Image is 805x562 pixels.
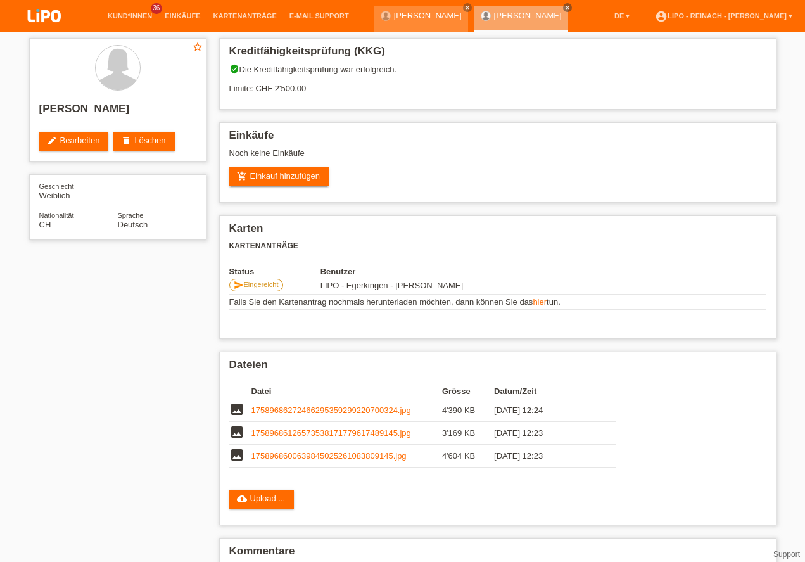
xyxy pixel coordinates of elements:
[229,148,766,167] div: Noch keine Einkäufe
[533,297,547,307] a: hier
[251,428,411,438] a: 17589686126573538171779617489145.jpg
[13,26,76,35] a: LIPO pay
[121,136,131,146] i: delete
[113,132,174,151] a: deleteLöschen
[320,281,463,290] span: 27.09.2025
[151,3,162,14] span: 36
[283,12,355,20] a: E-Mail Support
[39,103,196,122] h2: [PERSON_NAME]
[494,384,598,399] th: Datum/Zeit
[608,12,636,20] a: DE ▾
[229,447,244,463] i: image
[463,3,472,12] a: close
[251,406,411,415] a: 17589686272466295359299220700324.jpg
[39,212,74,219] span: Nationalität
[244,281,279,288] span: Eingereicht
[229,64,239,74] i: verified_user
[464,4,471,11] i: close
[229,267,320,276] th: Status
[229,402,244,417] i: image
[39,182,74,190] span: Geschlecht
[442,399,494,422] td: 4'390 KB
[229,490,295,509] a: cloud_uploadUpload ...
[229,129,766,148] h2: Einkäufe
[494,445,598,468] td: [DATE] 12:23
[442,422,494,445] td: 3'169 KB
[229,64,766,103] div: Die Kreditfähigkeitsprüfung war erfolgreich. Limite: CHF 2'500.00
[229,359,766,378] h2: Dateien
[229,241,766,251] h3: Kartenanträge
[207,12,283,20] a: Kartenanträge
[494,11,562,20] a: [PERSON_NAME]
[118,212,144,219] span: Sprache
[394,11,462,20] a: [PERSON_NAME]
[251,451,407,461] a: 1758968600639845025261083809145.jpg
[229,167,329,186] a: add_shopping_cartEinkauf hinzufügen
[237,494,247,504] i: cloud_upload
[237,171,247,181] i: add_shopping_cart
[192,41,203,53] i: star_border
[39,132,109,151] a: editBearbeiten
[564,4,571,11] i: close
[320,267,535,276] th: Benutzer
[234,280,244,290] i: send
[494,399,598,422] td: [DATE] 12:24
[442,384,494,399] th: Grösse
[118,220,148,229] span: Deutsch
[101,12,158,20] a: Kund*innen
[773,550,800,559] a: Support
[47,136,57,146] i: edit
[229,425,244,440] i: image
[229,295,766,310] td: Falls Sie den Kartenantrag nochmals herunterladen möchten, dann können Sie das tun.
[192,41,203,54] a: star_border
[251,384,442,399] th: Datei
[563,3,572,12] a: close
[655,10,668,23] i: account_circle
[442,445,494,468] td: 4'604 KB
[229,45,766,64] h2: Kreditfähigkeitsprüfung (KKG)
[39,220,51,229] span: Schweiz
[158,12,206,20] a: Einkäufe
[229,222,766,241] h2: Karten
[39,181,118,200] div: Weiblich
[649,12,799,20] a: account_circleLIPO - Reinach - [PERSON_NAME] ▾
[494,422,598,445] td: [DATE] 12:23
